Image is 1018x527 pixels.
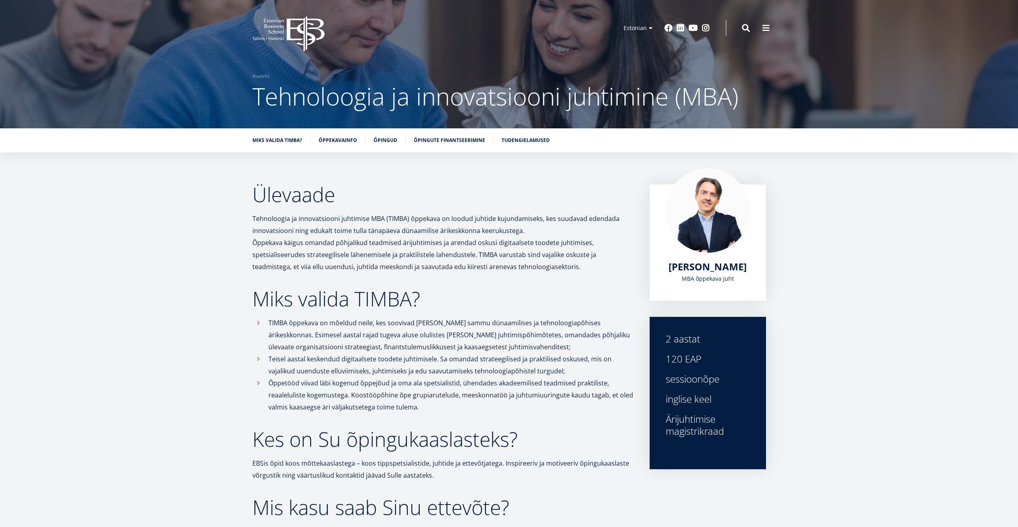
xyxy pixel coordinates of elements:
a: Õpingute finantseerimine [414,136,485,144]
h2: Kes on Su õpingukaaslasteks? [252,429,634,449]
h2: Mis kasu saab Sinu ettevõte? [252,497,634,517]
a: Õpingud [374,136,397,144]
div: Ärijuhtimise magistrikraad [666,413,750,437]
a: Linkedin [677,24,685,32]
p: Õppetööd viivad läbi kogenud õppejõud ja oma ala spetsialistid, ühendades akadeemilised teadmised... [268,377,634,413]
a: Miks valida TIMBA? [252,136,302,144]
a: Avaleht [252,72,269,80]
a: Facebook [664,24,673,32]
a: Õppekavainfo [319,136,357,144]
p: EBSis õpid koos mõttekaaslastega – koos tippspetsialistide, juhtide ja ettevõtjatega. Inspireeriv... [252,457,634,481]
h2: Ülevaade [252,184,634,205]
a: Youtube [689,24,698,32]
p: Teisel aastal keskendud digitaalsete toodete juhtimisele. Sa omandad strateegilised ja praktilise... [268,353,634,377]
a: Tudengielamused [502,136,550,144]
a: Instagram [702,24,710,32]
span: [PERSON_NAME] [669,260,747,273]
img: Marko Rillo [666,168,750,253]
p: Tehnoloogia ja innovatsiooni juhtimise MBA (TIMBA) õppekava on loodud juhtide kujundamiseks, kes ... [252,213,634,273]
div: 2 aastat [666,333,750,345]
div: 120 EAP [666,353,750,365]
span: Tehnoloogia ja innovatsiooni juhtimine (MBA) [252,80,738,113]
p: TIMBA õppekava on mõeldud neile, kes soovivad [PERSON_NAME] sammu dünaamilises ja tehnoloogiapõhi... [268,317,634,353]
div: MBA õppekava juht [666,273,750,285]
a: [PERSON_NAME] [669,261,747,273]
div: inglise keel [666,393,750,405]
div: sessioonõpe [666,373,750,385]
h2: Miks valida TIMBA? [252,289,634,309]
